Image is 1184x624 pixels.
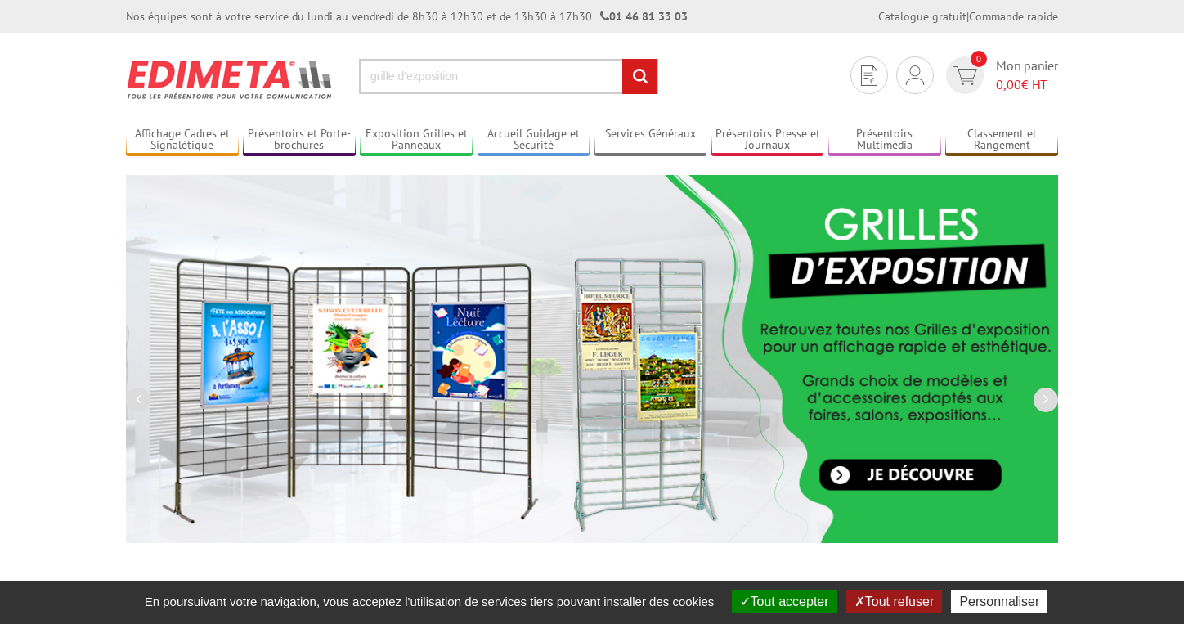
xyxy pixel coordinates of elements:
a: devis rapide 0 Mon panier 0,00€ HT [942,56,1058,94]
a: Accueil Guidage et Sécurité [478,127,590,154]
span: 0 [971,51,987,67]
input: Rechercher un produit ou une référence... [359,59,658,94]
strong: 01 46 81 33 03 [600,9,688,24]
a: Affichage Cadres et Signalétique [126,127,239,154]
a: Présentoirs et Porte-brochures [243,127,356,154]
span: Mon panier [996,56,1058,94]
button: Personnaliser (fenêtre modale) [951,590,1047,613]
img: Présentoir, panneau, stand - Edimeta - PLV, affichage, mobilier bureau, entreprise [126,49,334,110]
span: En poursuivant votre navigation, vous acceptez l'utilisation de services tiers pouvant installer ... [137,595,723,608]
img: devis rapide [861,65,877,86]
a: Commande rapide [969,9,1058,24]
a: Services Généraux [594,127,707,154]
button: Tout refuser [846,590,942,613]
a: Présentoirs Presse et Journaux [711,127,824,154]
img: devis rapide [953,66,977,85]
div: | [878,8,1058,25]
a: Présentoirs Multimédia [828,127,941,154]
button: Tout accepter [732,590,837,613]
input: rechercher [622,59,657,94]
a: Exposition Grilles et Panneaux [360,127,473,154]
span: 0,00 [996,76,1021,92]
a: Classement et Rangement [945,127,1058,154]
img: devis rapide [906,65,924,85]
span: € HT [996,75,1058,94]
div: Nos équipes sont à votre service du lundi au vendredi de 8h30 à 12h30 et de 13h30 à 17h30 [126,8,688,25]
a: Catalogue gratuit [878,9,966,24]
